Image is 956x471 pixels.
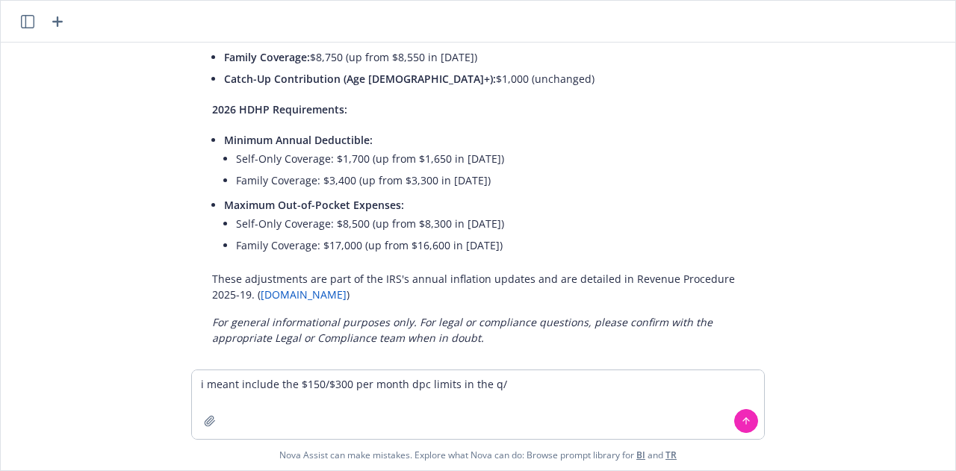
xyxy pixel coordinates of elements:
[224,133,373,147] span: Minimum Annual Deductible:
[224,46,756,68] li: $8,750 (up from $8,550 in [DATE])
[212,315,713,345] em: For general informational purposes only. For legal or compliance questions, please confirm with t...
[192,370,764,439] textarea: i meant include the $150/$300 per month dpc limits in the q/
[224,68,756,90] li: $1,000 (unchanged)
[224,50,310,64] span: Family Coverage:
[212,271,756,302] p: These adjustments are part of the IRS's annual inflation updates and are detailed in Revenue Proc...
[236,213,756,234] li: Self-Only Coverage: $8,500 (up from $8,300 in [DATE])
[212,102,347,116] span: 2026 HDHP Requirements:
[224,72,496,86] span: Catch-Up Contribution (Age [DEMOGRAPHIC_DATA]+):
[236,148,756,169] li: Self-Only Coverage: $1,700 (up from $1,650 in [DATE])
[636,449,645,461] a: BI
[261,287,347,302] a: [DOMAIN_NAME]
[665,449,677,461] a: TR
[224,198,404,212] span: Maximum Out-of-Pocket Expenses:
[236,234,756,256] li: Family Coverage: $17,000 (up from $16,600 in [DATE])
[236,169,756,191] li: Family Coverage: $3,400 (up from $3,300 in [DATE])
[279,440,677,470] span: Nova Assist can make mistakes. Explore what Nova can do: Browse prompt library for and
